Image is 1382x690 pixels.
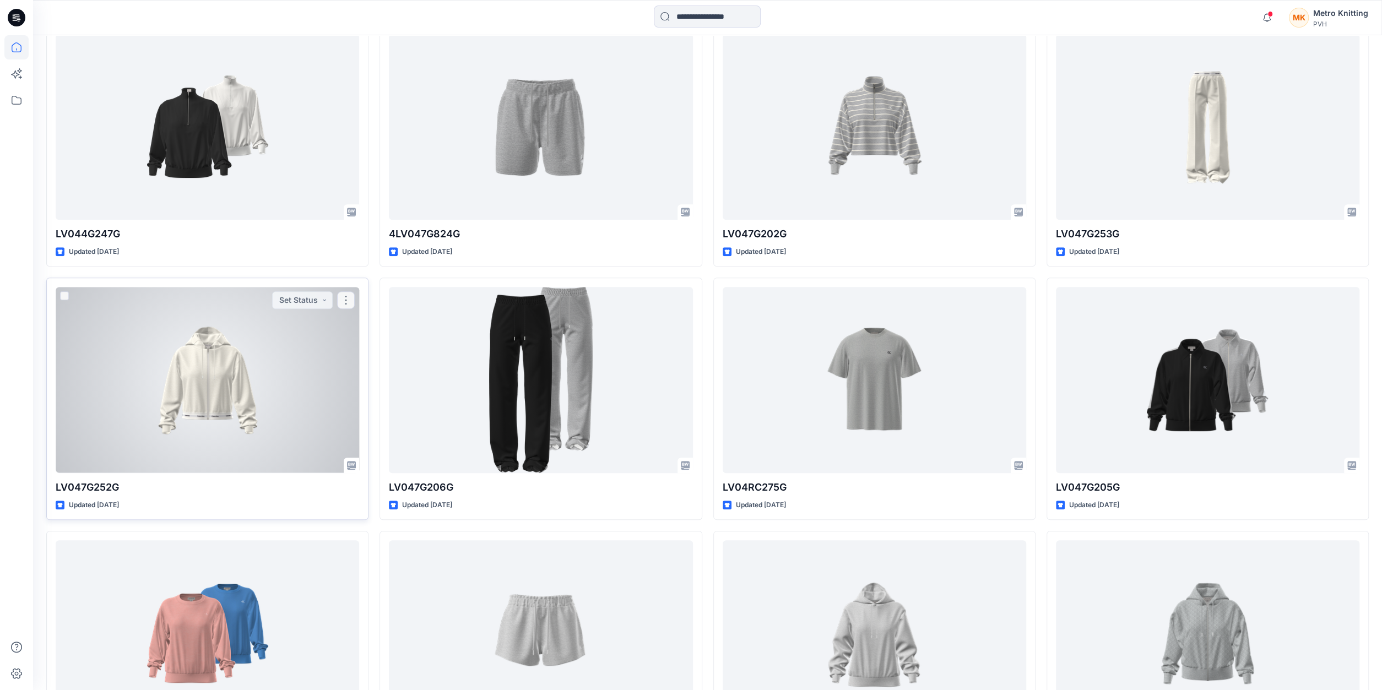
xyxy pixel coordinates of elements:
[736,246,786,258] p: Updated [DATE]
[1313,20,1368,28] div: PVH
[389,287,692,472] a: LV047G206G
[723,226,1026,242] p: LV047G202G
[1056,480,1359,495] p: LV047G205G
[402,499,452,511] p: Updated [DATE]
[389,480,692,495] p: LV047G206G
[1069,246,1119,258] p: Updated [DATE]
[56,226,359,242] p: LV044G247G
[56,287,359,472] a: LV047G252G
[56,34,359,220] a: LV044G247G
[1056,226,1359,242] p: LV047G253G
[69,246,119,258] p: Updated [DATE]
[1069,499,1119,511] p: Updated [DATE]
[389,34,692,220] a: 4LV047G824G
[1289,8,1309,28] div: MK
[402,246,452,258] p: Updated [DATE]
[723,287,1026,472] a: LV04RC275G
[736,499,786,511] p: Updated [DATE]
[69,499,119,511] p: Updated [DATE]
[56,480,359,495] p: LV047G252G
[723,480,1026,495] p: LV04RC275G
[1056,34,1359,220] a: LV047G253G
[723,34,1026,220] a: LV047G202G
[1313,7,1368,20] div: Metro Knitting
[1056,287,1359,472] a: LV047G205G
[389,226,692,242] p: 4LV047G824G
